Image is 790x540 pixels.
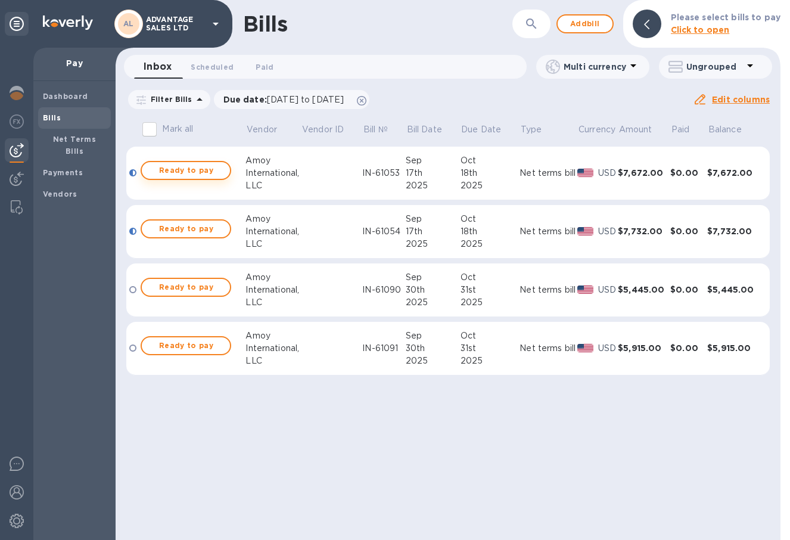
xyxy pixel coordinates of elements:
[151,280,220,294] span: Ready to pay
[578,123,615,136] p: Currency
[671,123,705,136] span: Paid
[406,213,461,225] div: Sep
[461,238,520,250] div: 2025
[520,225,576,238] div: Net terms bill
[5,12,29,36] div: Unpin categories
[707,167,760,179] div: $7,672.00
[267,95,344,104] span: [DATE] to [DATE]
[223,94,350,105] p: Due date :
[461,154,520,167] div: Oct
[618,284,670,296] div: $5,445.00
[406,271,461,284] div: Sep
[362,284,406,296] div: IN-61090
[162,123,193,135] p: Mark all
[520,167,576,179] div: Net terms bill
[618,167,670,179] div: $7,672.00
[245,355,301,367] div: LLC
[708,123,742,136] p: Balance
[146,15,206,32] p: ADVANTAGE SALES LTD
[43,168,83,177] b: Payments
[521,123,542,136] p: Type
[245,167,301,179] div: International,
[151,339,220,353] span: Ready to pay
[520,284,576,296] div: Net terms bill
[245,213,301,225] div: Amoy
[461,355,520,367] div: 2025
[707,342,760,354] div: $5,915.00
[146,94,192,104] p: Filter Bills
[520,342,576,355] div: Net terms bill
[708,123,757,136] span: Balance
[707,284,760,296] div: $5,445.00
[671,13,780,22] b: Please select bills to pay
[43,113,61,122] b: Bills
[618,342,670,354] div: $5,915.00
[670,225,707,237] div: $0.00
[577,169,593,177] img: USD
[406,284,461,296] div: 30th
[245,179,301,192] div: LLC
[191,61,234,73] span: Scheduled
[598,284,618,296] p: USD
[245,330,301,342] div: Amoy
[461,330,520,342] div: Oct
[302,123,344,136] p: Vendor ID
[406,154,461,167] div: Sep
[461,123,501,136] p: Due Date
[141,219,231,238] button: Ready to pay
[461,284,520,296] div: 31st
[363,123,403,136] span: Bill №
[10,114,24,129] img: Foreign exchange
[407,123,458,136] span: Bill Date
[618,225,670,237] div: $7,732.00
[619,123,652,136] p: Amount
[141,161,231,180] button: Ready to pay
[141,278,231,297] button: Ready to pay
[670,342,707,354] div: $0.00
[406,179,461,192] div: 2025
[406,296,461,309] div: 2025
[43,92,88,101] b: Dashboard
[686,61,743,73] p: Ungrouped
[567,17,603,31] span: Add bill
[151,163,220,178] span: Ready to pay
[461,271,520,284] div: Oct
[43,190,77,198] b: Vendors
[53,135,97,156] b: Net Terms Bills
[247,123,293,136] span: Vendor
[577,344,593,352] img: USD
[247,123,277,136] p: Vendor
[461,296,520,309] div: 2025
[406,342,461,355] div: 30th
[245,225,301,238] div: International,
[43,15,93,30] img: Logo
[245,271,301,284] div: Amoy
[461,225,520,238] div: 18th
[123,19,134,28] b: AL
[362,167,406,179] div: IN-61053
[707,225,760,237] div: $7,732.00
[598,225,618,238] p: USD
[670,167,707,179] div: $0.00
[151,222,220,236] span: Ready to pay
[256,61,273,73] span: Paid
[245,284,301,296] div: International,
[363,123,388,136] p: Bill №
[406,225,461,238] div: 17th
[598,167,618,179] p: USD
[245,342,301,355] div: International,
[362,342,406,355] div: IN-61091
[245,238,301,250] div: LLC
[302,123,359,136] span: Vendor ID
[243,11,287,36] h1: Bills
[461,342,520,355] div: 31st
[671,123,690,136] p: Paid
[407,123,442,136] p: Bill Date
[141,336,231,355] button: Ready to pay
[556,14,614,33] button: Addbill
[461,167,520,179] div: 18th
[362,225,406,238] div: IN-61054
[406,330,461,342] div: Sep
[406,238,461,250] div: 2025
[712,95,770,104] u: Edit columns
